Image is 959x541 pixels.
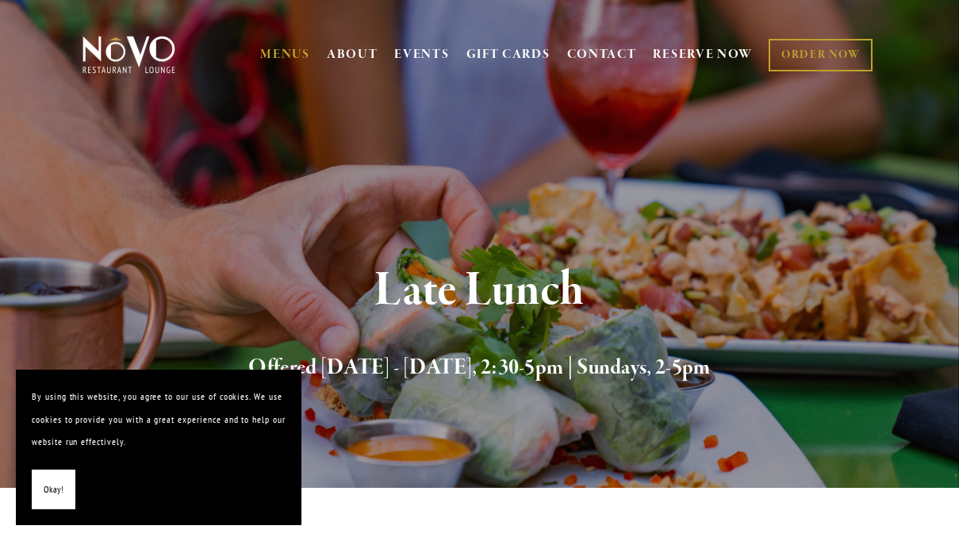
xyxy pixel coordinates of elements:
a: CONTACT [567,40,637,70]
button: Okay! [32,470,75,510]
img: Novo Restaurant &amp; Lounge [79,35,178,75]
a: ORDER NOW [769,39,873,71]
a: EVENTS [394,47,449,63]
h1: Late Lunch [103,265,855,317]
p: By using this website, you agree to our use of cookies. We use cookies to provide you with a grea... [32,386,286,454]
a: RESERVE NOW [653,40,753,70]
a: ABOUT [327,47,378,63]
span: Okay! [44,478,63,501]
a: GIFT CARDS [466,40,550,70]
h2: Offered [DATE] - [DATE], 2:30-5pm | Sundays, 2-5pm [103,351,855,385]
a: MENUS [260,47,310,63]
section: Cookie banner [16,370,301,525]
